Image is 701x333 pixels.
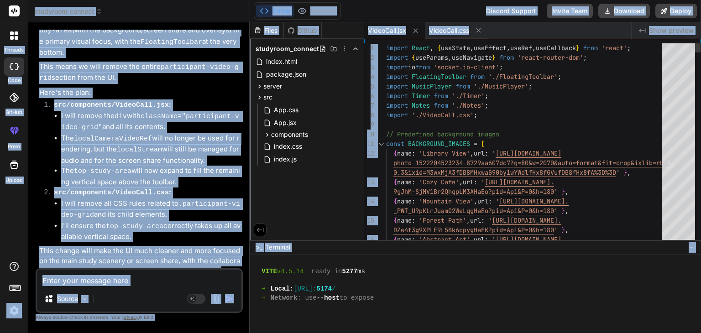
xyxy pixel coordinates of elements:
[412,216,415,224] span: :
[419,216,466,224] span: 'Forest Path'
[8,143,20,151] label: prem
[415,53,448,62] span: useParams
[532,44,536,52] span: ,
[602,44,627,52] span: 'react'
[364,235,374,245] div: 16
[474,235,485,244] span: url
[565,187,569,196] span: ,
[61,111,241,133] li: I will remove the with and all its contents.
[36,313,243,322] p: Always double-check its answers. Your in Bind
[393,187,554,196] span: 9gJhM-SjMV1Br2QhqpLM3AHaEo?pid=Api&P=0&h=180
[39,62,241,84] p: This means we will remove the entire section from the UI.
[687,240,696,255] button: −
[448,53,452,62] span: ,
[265,56,298,67] span: index.html
[386,82,408,90] span: import
[455,82,470,90] span: from
[115,113,127,120] code: div
[317,285,332,293] span: 5174
[481,4,541,18] div: Discord Support
[655,4,697,18] button: Deploy
[499,53,514,62] span: from
[492,235,496,244] span: '
[364,91,374,101] div: 6
[419,178,459,186] span: 'Cozy Cafe'
[583,44,598,52] span: from
[452,53,492,62] span: useNavigate
[466,216,470,224] span: ,
[576,168,616,177] span: Hx8fA%3D%3D
[364,72,374,82] div: 4
[393,226,554,234] span: DZe4t3g9XPLF9L5Bk6cpygHaEK?pid=Api&P=0&h=180
[250,26,283,35] div: Files
[364,216,374,225] div: 15
[393,197,397,205] span: {
[441,44,470,52] span: useState
[393,168,576,177] span: 0.3&ixid=M3wxMjA3fDB8MHxwaG90by1wYWdlfHx8fGVufDB8f
[507,44,510,52] span: ,
[386,73,408,81] span: import
[265,243,290,252] span: Terminal
[74,167,131,175] code: top-study-area
[488,73,558,81] span: './FloatingToolbar'
[364,130,374,139] div: 10
[256,5,294,17] button: Editor
[340,294,374,302] span: to expose
[412,149,415,157] span: :
[419,197,474,205] span: 'Mountain View'
[342,267,358,276] span: 5277
[256,243,262,252] span: >_
[277,267,304,276] span: v4.5.14
[375,139,387,149] div: Click to collapse the range.
[364,101,374,110] div: 7
[510,44,532,52] span: useRef
[463,178,474,186] span: url
[8,77,21,84] label: code
[364,43,374,53] div: 1
[485,92,488,100] span: ;
[496,149,561,157] span: [URL][DOMAIN_NAME]
[256,44,319,53] span: studyroom_connect
[558,73,561,81] span: ;
[434,92,448,100] span: from
[488,216,492,224] span: '
[397,197,412,205] span: name
[293,285,316,293] span: [URL]:
[415,63,430,71] span: from
[452,92,485,100] span: './Timer'
[419,235,470,244] span: 'Abstract Art'
[273,141,303,152] span: index.css
[474,197,477,205] span: ,
[397,216,412,224] span: name
[386,63,408,71] span: import
[470,73,485,81] span: from
[364,177,374,187] div: 13
[459,178,463,186] span: ,
[61,166,241,187] li: The will now expand to fill the remaining vertical space above the toolbar.
[117,146,162,154] code: localStream
[547,4,593,18] button: Invite Team
[273,154,298,165] span: index.js
[271,130,308,139] span: components
[141,38,202,46] code: FloatingToolbar
[386,53,408,62] span: import
[317,294,340,302] span: --host
[434,63,499,71] span: 'socket.io-client'
[561,187,565,196] span: }
[565,226,569,234] span: ,
[536,44,576,52] span: useCallback
[492,53,496,62] span: }
[481,140,485,148] span: [
[397,235,412,244] span: name
[554,187,558,196] span: '
[368,26,406,35] span: VideoCall.jsx
[54,101,169,109] code: src/components/VideoCall.jsx
[386,140,404,148] span: const
[488,197,492,205] span: :
[393,149,397,157] span: {
[271,285,290,293] span: Local
[332,285,335,293] span: /
[386,111,408,119] span: import
[290,285,293,293] span: :
[364,110,374,120] div: 8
